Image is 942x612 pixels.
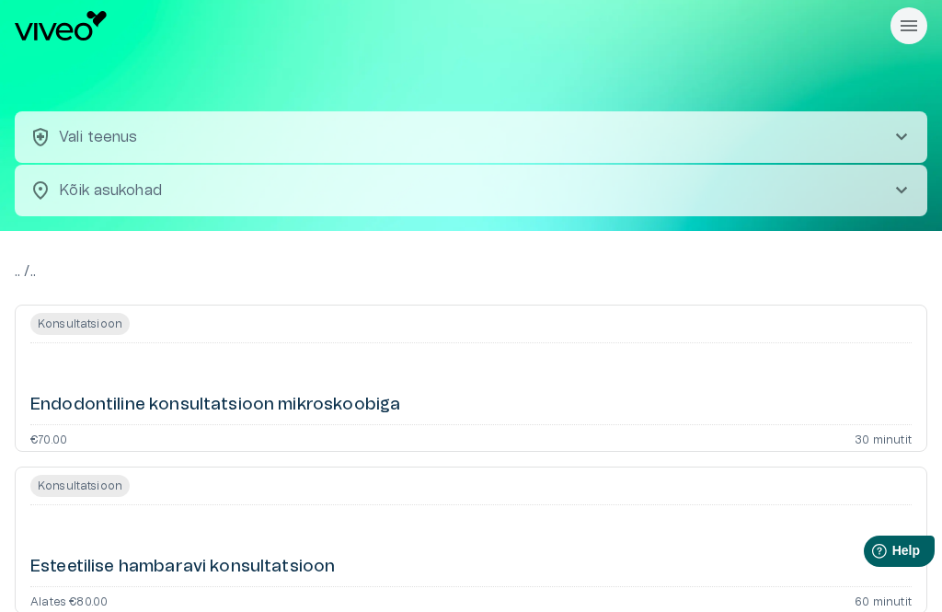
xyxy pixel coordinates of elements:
span: chevron_right [890,126,913,148]
h6: Endodontiline konsultatsioon mikroskoobiga [30,394,400,417]
img: Viveo logo [15,11,107,40]
a: Open service booking details [15,305,927,452]
span: chevron_right [890,179,913,202]
a: Navigate to homepage [15,11,883,40]
h6: Esteetilise hambaravi konsultatsioon [30,556,335,579]
button: health_and_safetyVali teenuschevron_right [15,111,927,163]
p: 60 minutit [855,595,912,606]
p: 30 minutit [855,433,912,444]
p: Vali teenus [59,126,138,148]
span: Konsultatsioon [30,316,130,332]
p: Kõik asukohad [59,179,861,202]
p: .. / .. [15,260,927,283]
span: Konsultatsioon [30,478,130,494]
iframe: Help widget launcher [798,528,942,580]
button: Rippmenüü nähtavus [890,7,927,44]
p: Alates €80.00 [30,595,108,606]
span: location_on [29,179,52,202]
p: €70.00 [30,433,67,444]
span: health_and_safety [29,126,52,148]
